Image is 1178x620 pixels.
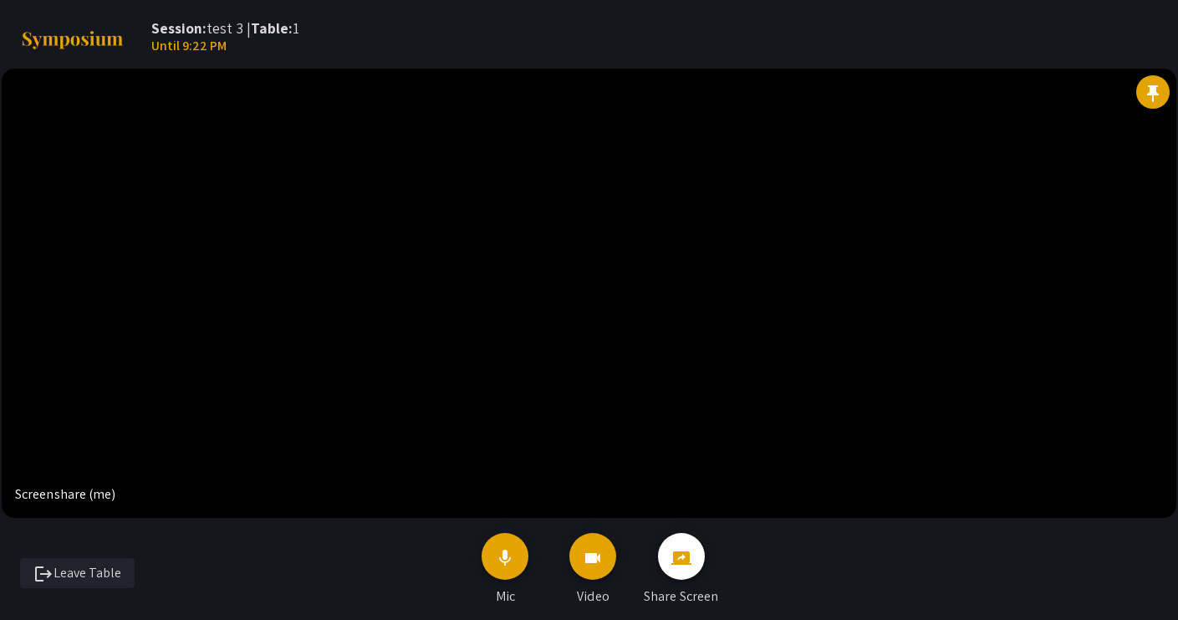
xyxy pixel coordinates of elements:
[33,564,54,584] mat-icon: logout
[151,18,207,38] strong: Session:
[20,558,135,588] button: Leave Table
[151,37,227,54] strong: Until 9:22 PM
[577,587,609,607] p: Video
[644,587,718,607] p: Share Screen
[2,69,1176,518] video: Sorry, Web RTC is not available in your browser
[151,20,299,38] p: test 3 | 1
[33,564,121,582] span: Leave Table
[583,548,603,568] mat-icon: videocam
[671,548,691,568] mat-icon: screen_share
[495,548,515,568] mat-icon: mic
[251,18,293,38] strong: Table:
[20,30,125,50] img: Symposium by ForagerOne
[496,587,515,607] p: Mic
